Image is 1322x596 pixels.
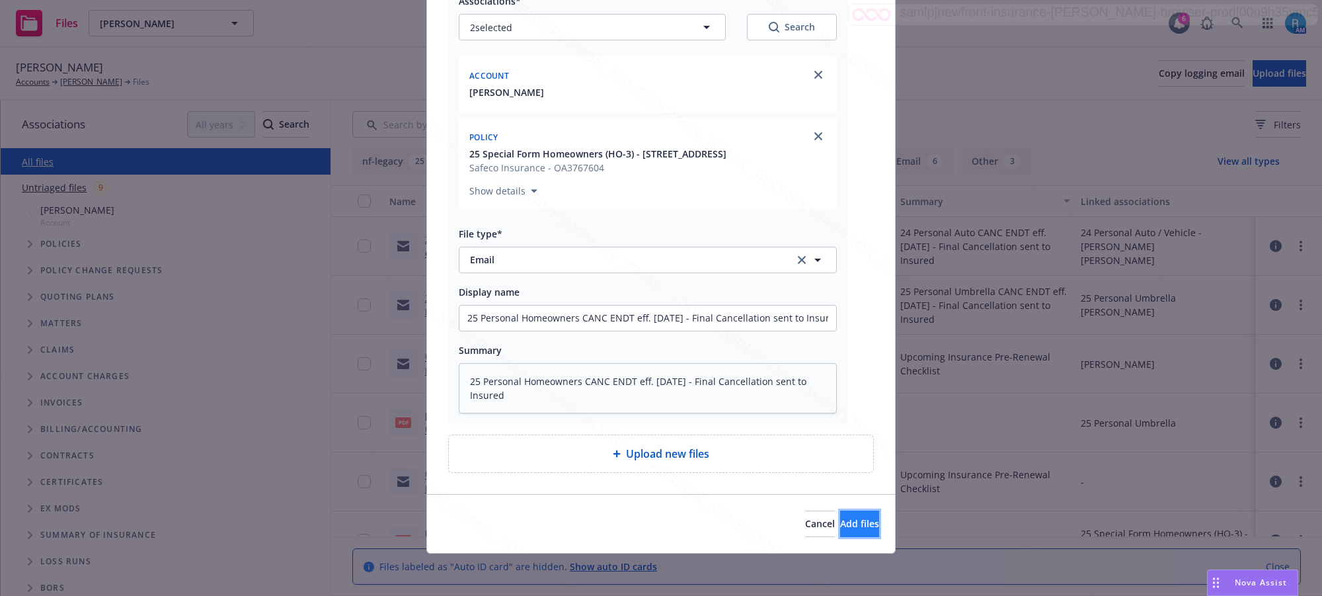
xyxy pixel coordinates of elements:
[469,85,544,99] button: [PERSON_NAME]
[840,517,879,530] span: Add files
[810,67,826,83] a: close
[459,363,837,414] textarea: 25 Personal Homeowners CANC ENDT eff. [DATE] - Final Cancellation sent to Insured
[469,147,726,161] button: 25 Special Form Homeowners (HO-3) - [STREET_ADDRESS]
[459,247,837,273] button: Emailclear selection
[470,253,776,267] span: Email
[1207,570,1298,596] button: Nova Assist
[840,511,879,537] button: Add files
[459,344,502,357] span: Summary
[459,286,520,298] span: Display name
[626,446,709,462] span: Upload new files
[805,511,835,537] button: Cancel
[1208,570,1224,595] div: Drag to move
[469,161,726,175] span: Safeco Insurance - OA3767604
[810,128,826,144] a: close
[1235,577,1287,588] span: Nova Assist
[459,228,502,240] span: File type*
[448,435,874,473] div: Upload new files
[469,132,498,143] span: Policy
[769,21,815,34] div: Search
[805,517,835,530] span: Cancel
[769,22,779,32] svg: Search
[470,21,512,34] span: 2 selected
[459,14,726,40] button: 2selected
[464,183,543,199] button: Show details
[794,252,810,268] a: clear selection
[469,70,509,81] span: Account
[747,14,837,40] button: SearchSearch
[459,306,836,331] input: Add display name here...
